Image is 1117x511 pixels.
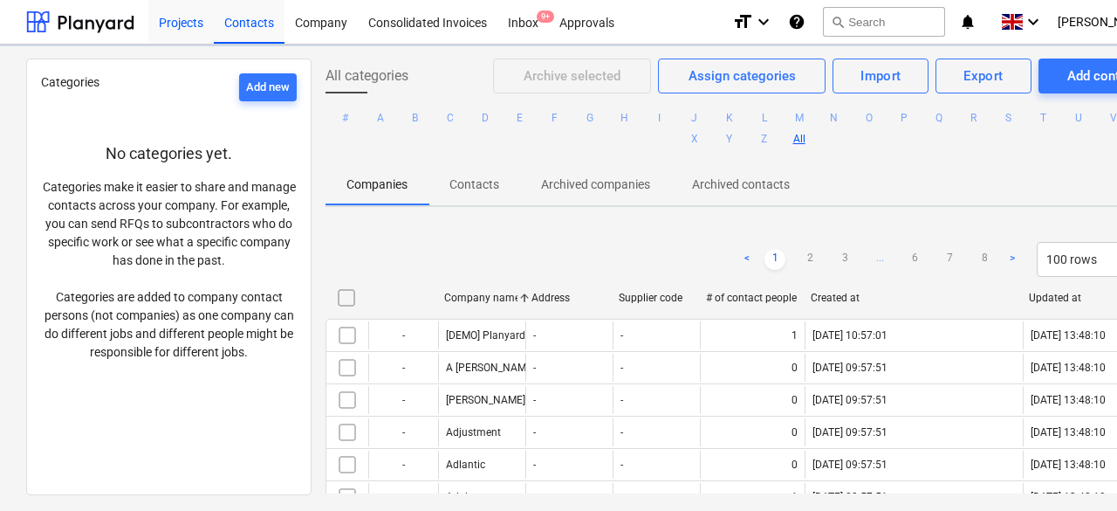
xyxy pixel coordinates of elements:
[859,107,880,128] button: O
[812,459,887,471] div: [DATE] 09:57:51
[446,459,485,471] div: Adlantic
[789,107,810,128] button: M
[823,7,945,37] button: Search
[533,459,536,471] div: -
[834,249,855,270] a: Page 3
[692,176,790,194] p: Archived contacts
[368,418,438,446] div: -
[1031,426,1106,438] div: [DATE] 13:48:10
[959,11,977,32] i: notifications
[831,15,845,29] span: search
[939,249,960,270] a: Page 7
[706,292,797,304] div: # of contact people
[791,426,798,438] div: 0
[649,107,670,128] button: I
[791,329,798,342] div: 1
[533,362,536,374] div: -
[533,394,536,406] div: -
[719,128,740,149] button: Y
[531,292,605,304] div: Address
[791,459,798,471] div: 0
[614,107,635,128] button: H
[811,292,1015,304] div: Created at
[533,329,536,342] div: -
[998,107,1019,128] button: S
[719,107,740,128] button: K
[791,394,798,406] div: 0
[684,128,705,149] button: X
[335,107,356,128] button: #
[368,483,438,511] div: -
[449,176,499,194] p: Contacts
[963,107,984,128] button: R
[446,329,582,342] div: [DEMO] Planyard Electric LLC
[789,128,810,149] button: All
[619,292,692,304] div: Supplier code
[246,78,290,98] div: Add new
[537,10,554,23] span: 9+
[368,321,438,349] div: -
[368,354,438,382] div: -
[1031,362,1106,374] div: [DATE] 13:48:10
[346,176,408,194] p: Companies
[812,491,887,503] div: [DATE] 09:57:51
[446,394,558,406] div: [PERSON_NAME] of Glin
[1031,394,1106,406] div: [DATE] 13:48:10
[440,107,461,128] button: C
[869,249,890,270] a: ...
[753,11,774,32] i: keyboard_arrow_down
[446,491,476,503] div: Adobe
[1031,491,1106,503] div: [DATE] 13:48:10
[791,491,798,503] div: 1
[239,73,297,101] button: Add new
[1031,459,1106,471] div: [DATE] 13:48:10
[475,107,496,128] button: D
[812,394,887,406] div: [DATE] 09:57:51
[658,59,826,93] button: Assign categories
[620,459,623,471] div: -
[812,362,887,374] div: [DATE] 09:57:51
[824,107,845,128] button: N
[326,66,408,86] span: All categories
[446,362,535,374] div: A [PERSON_NAME]
[935,59,1031,93] button: Export
[860,65,901,87] div: Import
[510,107,531,128] button: E
[620,426,623,438] div: -
[533,491,536,503] div: -
[764,249,785,270] a: Page 1 is your current page
[737,249,757,270] a: Previous page
[1031,329,1106,342] div: [DATE] 13:48:10
[974,249,995,270] a: Page 8
[405,107,426,128] button: B
[545,107,565,128] button: F
[446,426,501,438] div: Adjustment
[1033,107,1054,128] button: T
[41,143,297,164] p: No categories yet.
[812,329,887,342] div: [DATE] 10:57:01
[533,426,536,438] div: -
[904,249,925,270] a: Page 6
[732,11,753,32] i: format_size
[444,292,517,304] div: Company name
[754,107,775,128] button: L
[963,65,1004,87] div: Export
[368,451,438,479] div: -
[579,107,600,128] button: G
[620,362,623,374] div: -
[754,128,775,149] button: Z
[894,107,915,128] button: P
[812,426,887,438] div: [DATE] 09:57:51
[689,65,796,87] div: Assign categories
[541,176,650,194] p: Archived companies
[1068,107,1089,128] button: U
[1002,249,1023,270] a: Next page
[791,362,798,374] div: 0
[929,107,949,128] button: Q
[368,386,438,414] div: -
[620,491,623,503] div: -
[370,107,391,128] button: A
[799,249,820,270] a: Page 2
[620,394,623,406] div: -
